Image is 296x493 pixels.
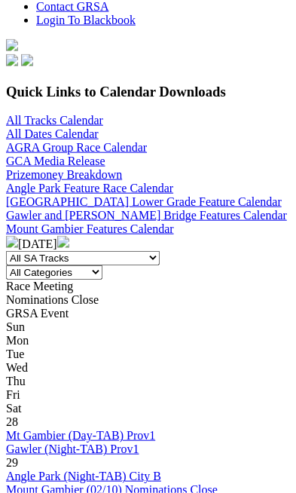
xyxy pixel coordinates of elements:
[6,293,290,307] div: Nominations Close
[21,54,33,66] img: twitter.svg
[6,155,105,167] a: GCA Media Release
[6,195,282,208] a: [GEOGRAPHIC_DATA] Lower Grade Feature Calendar
[6,222,174,235] a: Mount Gambier Features Calendar
[6,361,290,375] div: Wed
[6,334,290,348] div: Mon
[6,402,290,415] div: Sat
[6,182,173,194] a: Angle Park Feature Race Calendar
[6,168,122,181] a: Prizemoney Breakdown
[6,280,290,293] div: Race Meeting
[6,84,290,100] h3: Quick Links to Calendar Downloads
[6,39,18,51] img: logo-grsa-white.png
[6,114,103,127] a: All Tracks Calendar
[6,375,290,388] div: Thu
[6,141,147,154] a: AGRA Group Race Calendar
[6,236,290,251] div: [DATE]
[6,470,161,482] a: Angle Park (Night-TAB) City B
[6,127,99,140] a: All Dates Calendar
[6,388,290,402] div: Fri
[57,236,69,248] img: chevron-right-pager-white.svg
[6,442,139,455] a: Gawler (Night-TAB) Prov1
[6,236,18,248] img: chevron-left-pager-white.svg
[6,54,18,66] img: facebook.svg
[6,348,290,361] div: Tue
[6,415,18,428] span: 28
[6,307,290,320] div: GRSA Event
[36,14,136,26] a: Login To Blackbook
[6,209,287,222] a: Gawler and [PERSON_NAME] Bridge Features Calendar
[6,320,290,334] div: Sun
[6,429,155,442] a: Mt Gambier (Day-TAB) Prov1
[6,456,18,469] span: 29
